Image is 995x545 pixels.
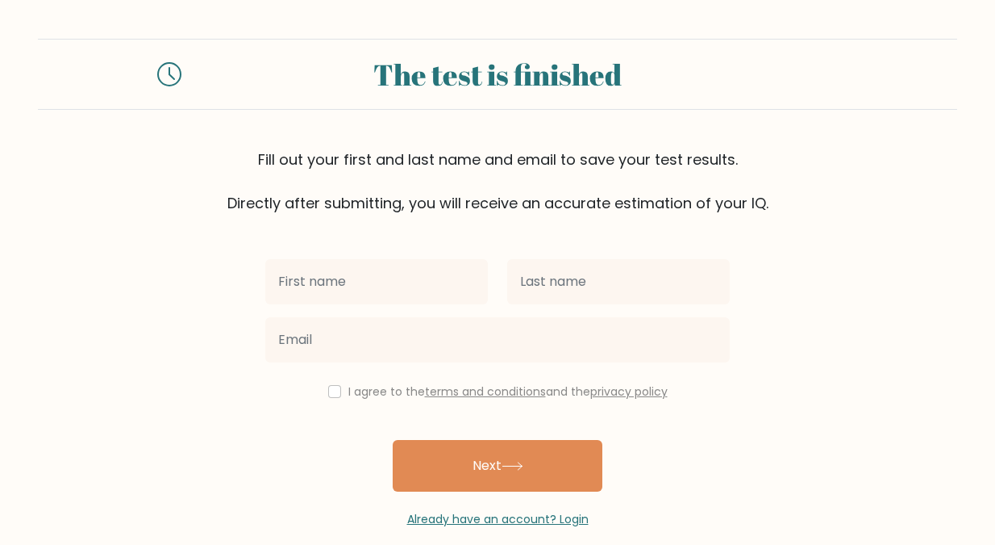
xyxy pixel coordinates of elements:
input: Email [265,317,730,363]
a: Already have an account? Login [407,511,589,527]
input: Last name [507,259,730,304]
a: privacy policy [590,384,668,400]
div: Fill out your first and last name and email to save your test results. Directly after submitting,... [38,149,957,214]
label: I agree to the and the [348,384,668,400]
div: The test is finished [201,52,794,96]
button: Next [393,440,602,492]
a: terms and conditions [425,384,546,400]
input: First name [265,259,488,304]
